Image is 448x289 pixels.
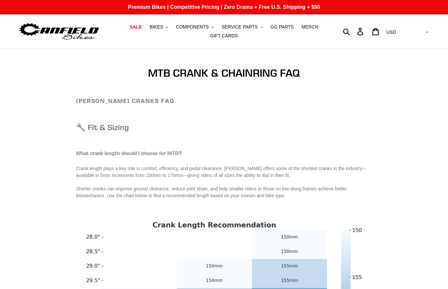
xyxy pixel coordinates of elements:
a: MERCH [298,23,322,31]
a: GIFT CARDS [207,31,241,40]
img: Canfield Bikes [18,21,100,42]
h2: [PERSON_NAME] Cranks FAQ [76,97,372,105]
a: SALE [126,23,145,31]
h3: 🔧 Fit & Sizing [76,123,372,132]
span: MERCH [302,24,318,30]
p: Shorter cranks can improve ground clearance, reduce joint strain, and help smaller riders or thos... [76,185,372,199]
button: COMPONENTS [173,23,217,31]
button: SERVICE PARTS [218,23,266,31]
span: GG PARTS [271,24,294,30]
span: BIKES [150,24,163,30]
span: COMPONENTS [176,24,209,30]
a: GG PARTS [267,23,297,31]
button: BIKES [146,23,171,31]
h1: MTB CRANK & CHAINRING FAQ [76,67,372,79]
p: Crank length plays a key role in comfort, efficiency, and pedal clearance. [PERSON_NAME] offers s... [76,165,372,179]
span: SERVICE PARTS [221,24,257,30]
span: SALE [130,24,142,30]
h4: What crank length should I choose for MTB? [76,150,372,156]
span: GIFT CARDS [210,33,238,39]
